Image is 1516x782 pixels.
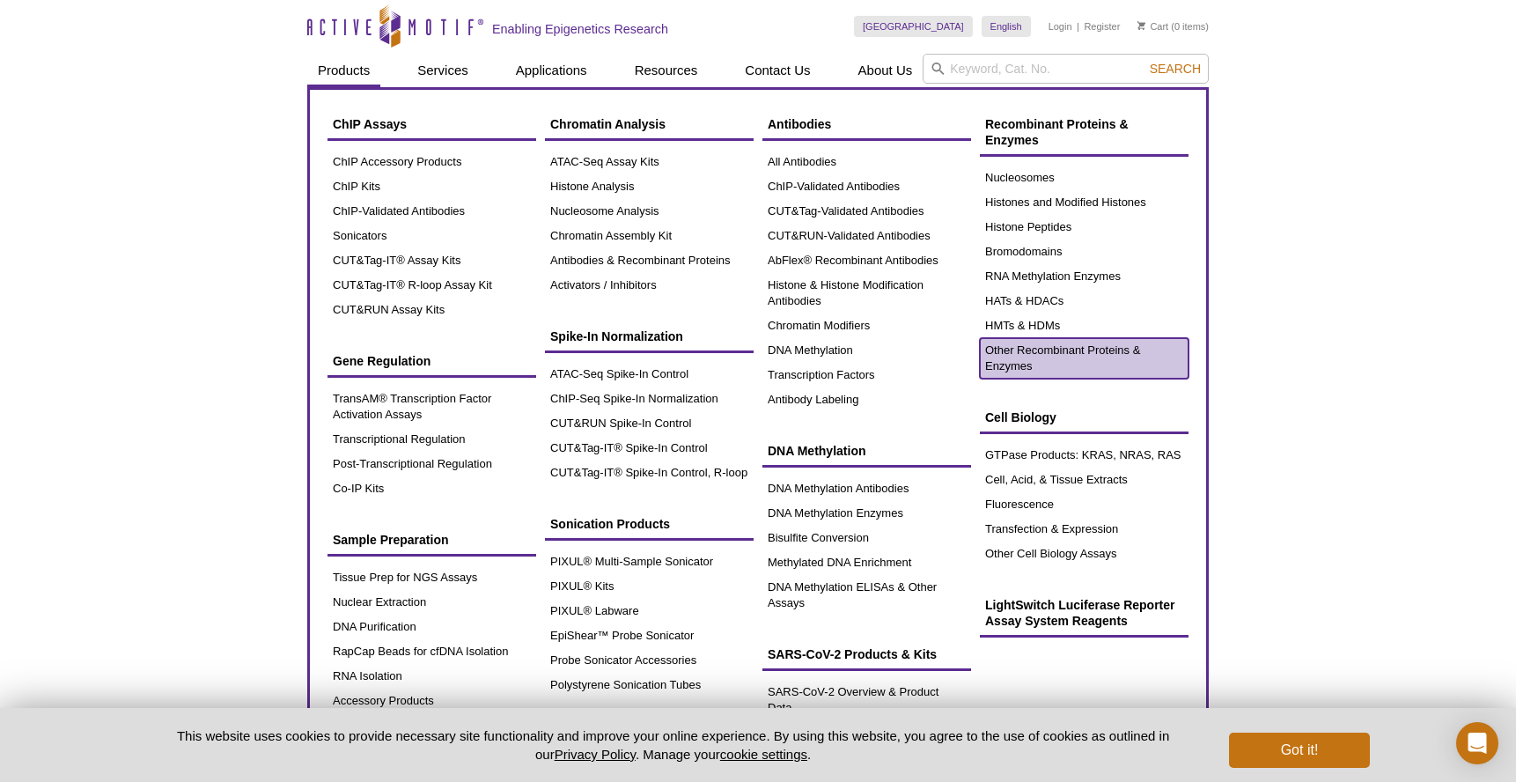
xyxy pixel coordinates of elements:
[545,273,754,298] a: Activators / Inhibitors
[762,338,971,363] a: DNA Methylation
[545,599,754,623] a: PIXUL® Labware
[762,273,971,314] a: Histone & Histone Modification Antibodies
[762,526,971,550] a: Bisulfite Conversion
[146,727,1200,764] p: This website uses cookies to provide necessary site functionality and improve your online experie...
[327,452,536,476] a: Post-Transcriptional Regulation
[327,615,536,639] a: DNA Purification
[545,550,754,574] a: PIXUL® Multi-Sample Sonicator
[1229,733,1370,768] button: Got it!
[980,190,1189,215] a: Histones and Modified Histones
[545,320,754,353] a: Spike-In Normalization
[980,468,1189,492] a: Cell, Acid, & Tissue Extracts
[407,54,479,87] a: Services
[545,673,754,697] a: Polystyrene Sonication Tubes
[762,363,971,387] a: Transcription Factors
[327,273,536,298] a: CUT&Tag-IT® R-loop Assay Kit
[327,387,536,427] a: TransAM® Transcription Factor Activation Assays
[762,387,971,412] a: Antibody Labeling
[980,542,1189,566] a: Other Cell Biology Assays
[980,289,1189,314] a: HATs & HDACs
[327,298,536,322] a: CUT&RUN Assay Kits
[333,354,431,368] span: Gene Regulation
[980,264,1189,289] a: RNA Methylation Enzymes
[327,590,536,615] a: Nuclear Extraction
[550,517,670,531] span: Sonication Products
[762,476,971,501] a: DNA Methylation Antibodies
[762,680,971,720] a: SARS-CoV-2 Overview & Product Data
[327,639,536,664] a: RapCap Beads for cfDNA Isolation
[762,550,971,575] a: Methylated DNA Enrichment
[545,107,754,141] a: Chromatin Analysis
[768,444,865,458] span: DNA Methylation
[327,248,536,273] a: CUT&Tag-IT® Assay Kits
[327,523,536,557] a: Sample Preparation
[327,344,536,378] a: Gene Regulation
[545,436,754,461] a: CUT&Tag-IT® Spike-In Control
[545,387,754,411] a: ChIP-Seq Spike-In Normalization
[327,199,536,224] a: ChIP-Validated Antibodies
[734,54,821,87] a: Contact Us
[762,638,971,671] a: SARS-CoV-2 Products & Kits
[545,174,754,199] a: Histone Analysis
[545,224,754,248] a: Chromatin Assembly Kit
[720,747,807,762] button: cookie settings
[768,117,831,131] span: Antibodies
[550,329,683,343] span: Spike-In Normalization
[980,338,1189,379] a: Other Recombinant Proteins & Enzymes
[327,174,536,199] a: ChIP Kits
[327,565,536,590] a: Tissue Prep for NGS Assays
[985,410,1056,424] span: Cell Biology
[545,150,754,174] a: ATAC-Seq Assay Kits
[854,16,973,37] a: [GEOGRAPHIC_DATA]
[545,648,754,673] a: Probe Sonicator Accessories
[545,199,754,224] a: Nucleosome Analysis
[333,117,407,131] span: ChIP Assays
[980,492,1189,517] a: Fluorescence
[505,54,598,87] a: Applications
[762,248,971,273] a: AbFlex® Recombinant Antibodies
[1150,62,1201,76] span: Search
[1137,21,1145,30] img: Your Cart
[762,434,971,468] a: DNA Methylation
[1137,20,1168,33] a: Cart
[545,362,754,387] a: ATAC-Seq Spike-In Control
[848,54,924,87] a: About Us
[980,215,1189,240] a: Histone Peptides
[550,117,666,131] span: Chromatin Analysis
[545,507,754,541] a: Sonication Products
[980,166,1189,190] a: Nucleosomes
[327,150,536,174] a: ChIP Accessory Products
[333,533,449,547] span: Sample Preparation
[980,314,1189,338] a: HMTs & HDMs
[762,224,971,248] a: CUT&RUN-Validated Antibodies
[985,117,1129,147] span: Recombinant Proteins & Enzymes
[985,598,1174,628] span: LightSwitch Luciferase Reporter Assay System Reagents
[762,501,971,526] a: DNA Methylation Enzymes
[980,401,1189,434] a: Cell Biology
[327,476,536,501] a: Co-IP Kits
[1456,722,1498,764] div: Open Intercom Messenger
[762,199,971,224] a: CUT&Tag-Validated Antibodies
[492,21,668,37] h2: Enabling Epigenetics Research
[545,411,754,436] a: CUT&RUN Spike-In Control
[762,107,971,141] a: Antibodies
[923,54,1209,84] input: Keyword, Cat. No.
[1144,61,1206,77] button: Search
[980,588,1189,638] a: LightSwitch Luciferase Reporter Assay System Reagents
[545,574,754,599] a: PIXUL® Kits
[982,16,1031,37] a: English
[1137,16,1209,37] li: (0 items)
[545,248,754,273] a: Antibodies & Recombinant Proteins
[980,240,1189,264] a: Bromodomains
[980,107,1189,157] a: Recombinant Proteins & Enzymes
[327,427,536,452] a: Transcriptional Regulation
[762,314,971,338] a: Chromatin Modifiers
[762,150,971,174] a: All Antibodies
[762,174,971,199] a: ChIP-Validated Antibodies
[980,443,1189,468] a: GTPase Products: KRAS, NRAS, RAS
[980,517,1189,542] a: Transfection & Expression
[1077,16,1079,37] li: |
[327,224,536,248] a: Sonicators
[624,54,709,87] a: Resources
[327,664,536,689] a: RNA Isolation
